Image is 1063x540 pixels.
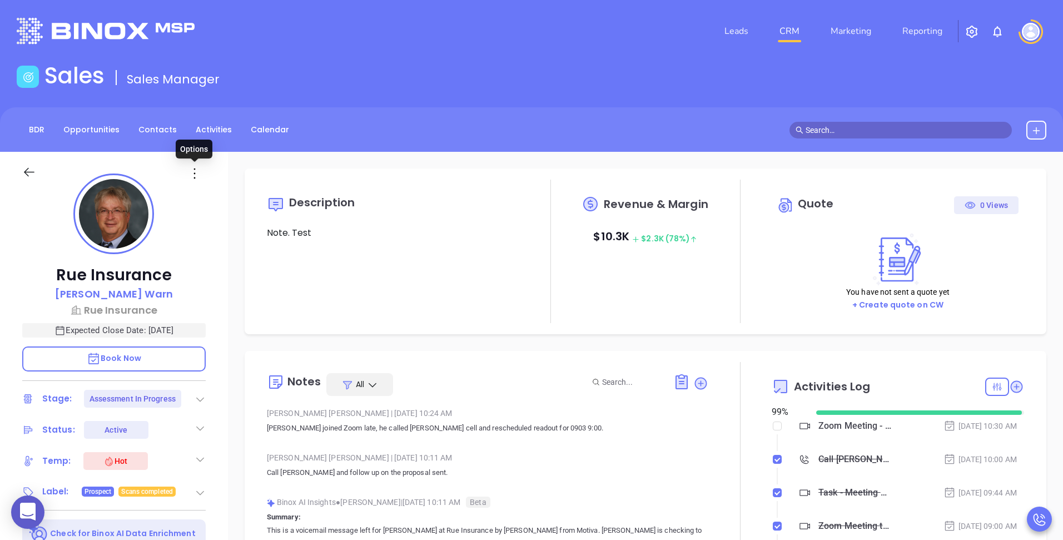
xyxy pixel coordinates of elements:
img: iconNotification [991,25,1004,38]
div: Task - Meeting Zoom Meeting - [PERSON_NAME] [818,484,892,501]
a: Marketing [826,20,876,42]
span: Description [289,195,355,210]
div: [PERSON_NAME] [PERSON_NAME] [DATE] 10:24 AM [267,405,709,422]
a: Activities [189,121,239,139]
a: Rue Insurance [22,303,206,318]
span: search [796,126,803,134]
div: Binox AI Insights [PERSON_NAME] | [DATE] 10:11 AM [267,494,709,511]
span: Sales Manager [127,71,220,88]
div: Status: [42,422,75,438]
a: Opportunities [57,121,126,139]
div: Notes [287,376,321,387]
div: Stage: [42,390,72,407]
img: iconSetting [965,25,978,38]
div: Call [PERSON_NAME] proposal review - [PERSON_NAME] [818,451,892,468]
span: Quote [798,196,834,211]
a: Calendar [244,121,296,139]
p: $ 10.3K [593,226,697,249]
div: [PERSON_NAME] [PERSON_NAME] [DATE] 10:11 AM [267,449,709,466]
a: CRM [775,20,804,42]
a: Reporting [898,20,947,42]
div: 0 Views [965,196,1008,214]
b: Summary: [267,513,301,521]
div: Label: [42,483,69,500]
a: Contacts [132,121,183,139]
div: [DATE] 10:00 AM [943,453,1017,465]
span: ● [336,498,341,507]
div: Zoom Meeting to Review Assessment - [PERSON_NAME] [818,518,892,534]
img: user [1022,23,1040,41]
button: + Create quote on CW [849,299,947,311]
span: Activities Log [794,381,870,392]
div: [DATE] 10:30 AM [943,420,1017,432]
div: Active [105,421,127,439]
h1: Sales [44,62,105,89]
div: [DATE] 09:44 AM [943,487,1017,499]
img: Circle dollar [777,196,795,214]
a: + Create quote on CW [852,299,943,310]
span: Prospect [85,485,112,498]
span: Revenue & Margin [604,199,708,210]
p: [PERSON_NAME] joined Zoom late, he called [PERSON_NAME] cell and rescheduled readout for 0903 9:00. [267,422,709,435]
div: Zoom Meeting - [PERSON_NAME] [818,418,892,434]
p: Note. Test [267,226,519,240]
div: Options [176,140,212,158]
span: $ 2.3K (78%) [632,233,697,244]
div: [DATE] 09:00 AM [943,520,1017,532]
p: You have not sent a quote yet [846,286,950,298]
div: Assessment In Progress [90,390,176,408]
span: Book Now [87,353,141,364]
a: BDR [22,121,51,139]
span: Beta [466,497,490,508]
p: Rue Insurance [22,265,206,285]
div: Temp: [42,453,71,469]
input: Search… [806,124,1006,136]
p: Expected Close Date: [DATE] [22,323,206,338]
a: [PERSON_NAME] Warn [55,286,173,303]
p: Check for Binox AI Data Enrichment [50,528,195,539]
a: Leads [720,20,753,42]
span: All [356,379,364,390]
img: Create on CWSell [868,233,928,286]
div: 99 % [772,405,803,419]
span: | [391,409,393,418]
img: svg%3e [267,499,275,507]
p: Call [PERSON_NAME] and follow up on the proposal sent. [267,466,709,479]
span: Scans completed [121,485,173,498]
img: profile-user [79,179,148,249]
p: [PERSON_NAME] Warn [55,286,173,301]
span: | [391,453,393,462]
input: Search... [602,376,661,388]
img: logo [17,18,195,44]
div: Hot [103,454,127,468]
